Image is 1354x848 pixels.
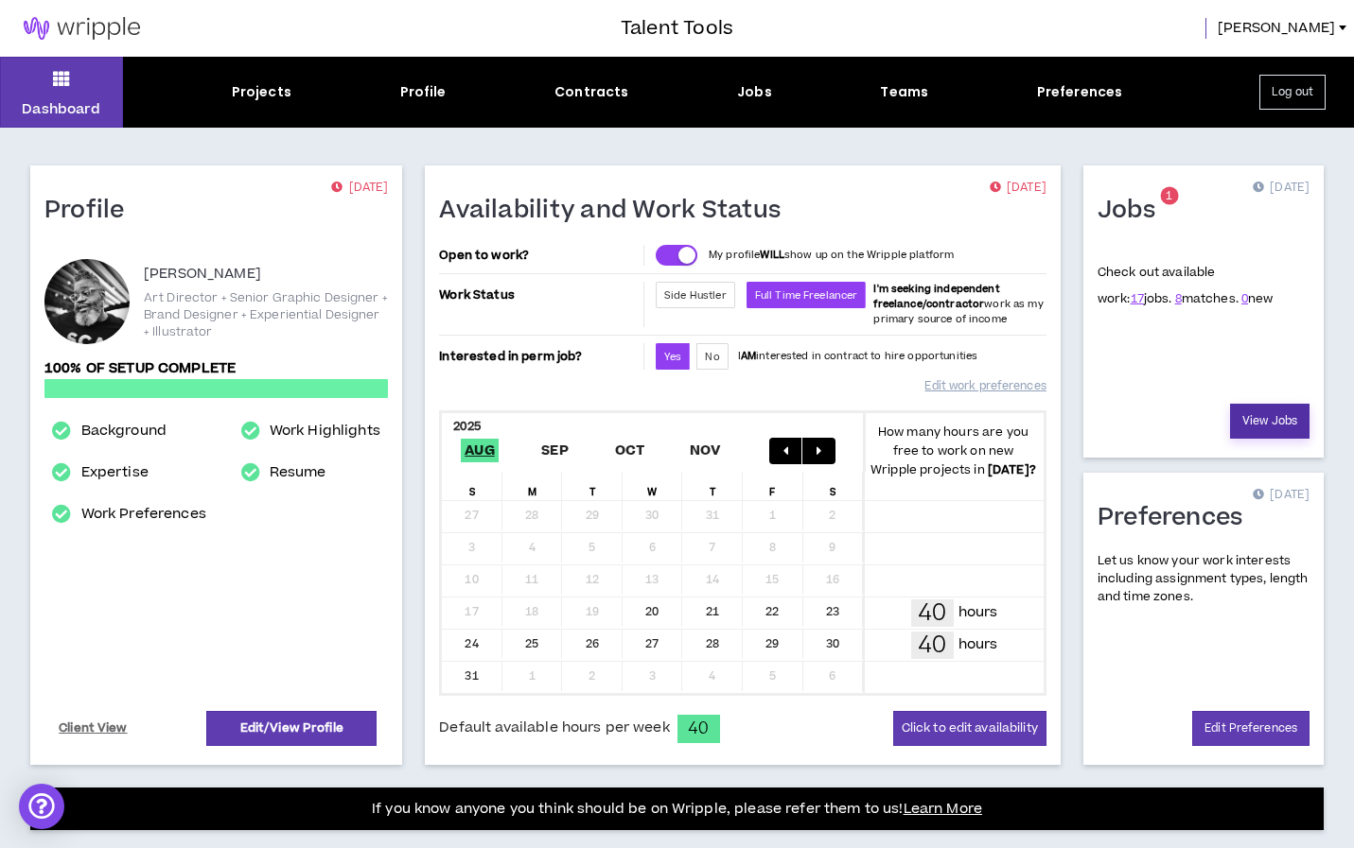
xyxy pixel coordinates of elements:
[19,784,64,829] div: Open Intercom Messenger
[144,289,388,340] p: Art Director + Senior Graphic Designer + Brand Designer + Experiential Designer + Illustrator
[270,420,380,442] a: Work Highlights
[372,798,982,821] p: If you know anyone you think should be on Wripple, please refer them to us!
[1166,188,1172,204] span: 1
[81,420,167,442] a: Background
[863,423,1044,479] p: How many hours are you free to work on new Wripple projects in
[1160,187,1178,205] sup: 1
[554,82,628,102] div: Contracts
[439,248,640,263] p: Open to work?
[1192,711,1310,746] a: Edit Preferences
[439,282,640,308] p: Work Status
[611,439,649,462] span: Oct
[439,718,669,738] span: Default available hours per week
[270,461,326,484] a: Resume
[232,82,291,102] div: Projects
[682,472,743,500] div: T
[988,461,1036,478] b: [DATE] ?
[1131,290,1172,307] span: jobs.
[442,472,502,500] div: S
[893,711,1046,746] button: Click to edit availability
[1241,290,1248,307] a: 0
[44,259,130,344] div: Rick D.
[709,248,954,263] p: My profile show up on the Wripple platform
[686,439,725,462] span: Nov
[958,602,998,623] p: hours
[958,634,998,655] p: hours
[990,179,1046,198] p: [DATE]
[1037,82,1123,102] div: Preferences
[56,712,131,745] a: Client View
[461,439,499,462] span: Aug
[44,196,139,226] h1: Profile
[206,711,377,746] a: Edit/View Profile
[81,503,206,526] a: Work Preferences
[1241,290,1274,307] span: new
[904,799,982,819] a: Learn More
[562,472,623,500] div: T
[1259,75,1326,110] button: Log out
[1253,179,1310,198] p: [DATE]
[1098,503,1257,533] h1: Preferences
[873,282,999,311] b: I'm seeking independent freelance/contractor
[1175,290,1182,307] a: 8
[1098,196,1169,226] h1: Jobs
[439,343,640,370] p: Interested in perm job?
[737,82,772,102] div: Jobs
[705,350,719,364] span: No
[738,349,978,364] p: I interested in contract to hire opportunities
[1253,486,1310,505] p: [DATE]
[1131,290,1144,307] a: 17
[81,461,149,484] a: Expertise
[1098,552,1310,607] p: Let us know your work interests including assignment types, length and time zones.
[623,472,683,500] div: W
[400,82,447,102] div: Profile
[880,82,928,102] div: Teams
[803,472,864,500] div: S
[1218,18,1335,39] span: [PERSON_NAME]
[44,358,388,379] p: 100% of setup complete
[439,196,795,226] h1: Availability and Work Status
[873,282,1043,326] span: work as my primary source of income
[537,439,572,462] span: Sep
[664,350,681,364] span: Yes
[741,349,756,363] strong: AM
[760,248,784,262] strong: WILL
[1175,290,1239,307] span: matches.
[1230,404,1310,439] a: View Jobs
[502,472,563,500] div: M
[22,99,100,119] p: Dashboard
[331,179,388,198] p: [DATE]
[453,418,481,435] b: 2025
[144,263,261,286] p: [PERSON_NAME]
[1098,264,1274,307] p: Check out available work:
[743,472,803,500] div: F
[924,370,1046,403] a: Edit work preferences
[621,14,733,43] h3: Talent Tools
[664,288,727,303] span: Side Hustler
